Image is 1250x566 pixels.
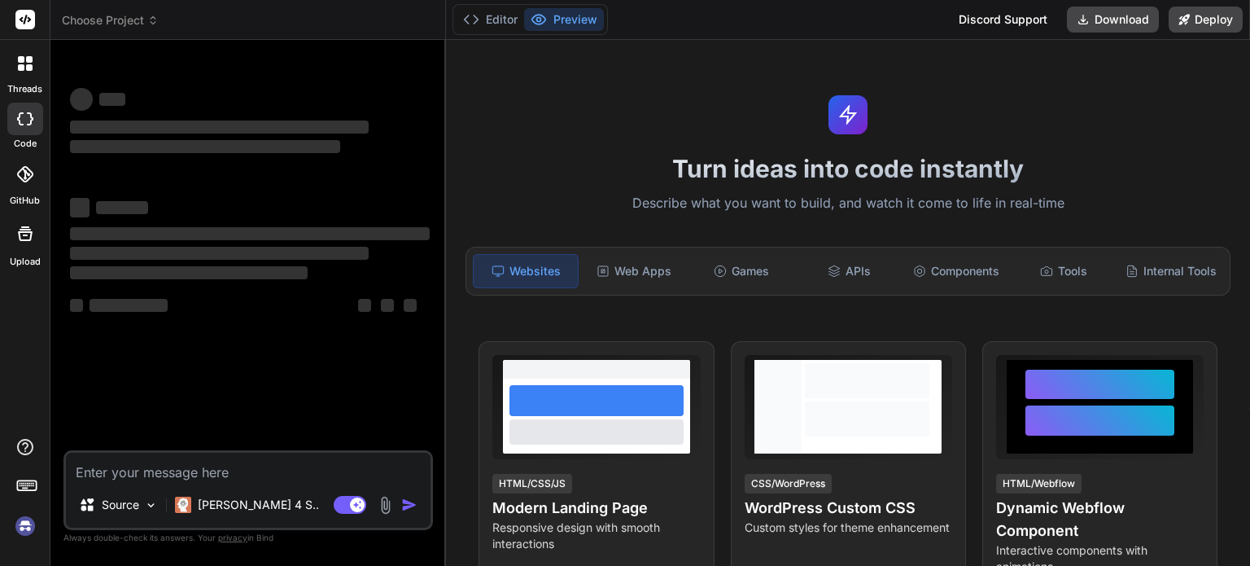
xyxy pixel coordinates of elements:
div: Websites [473,254,579,288]
span: ‌ [96,201,148,214]
img: attachment [376,496,395,515]
h4: Dynamic Webflow Component [996,497,1204,542]
p: Custom styles for theme enhancement [745,520,952,536]
div: HTML/CSS/JS [492,474,572,494]
span: ‌ [70,140,340,153]
span: privacy [218,533,247,542]
button: Deploy [1169,7,1243,33]
div: Games [689,254,793,288]
img: Pick Models [144,498,158,512]
img: Claude 4 Sonnet [175,497,191,513]
div: HTML/Webflow [996,474,1082,494]
h4: Modern Landing Page [492,497,700,520]
p: Responsive design with smooth interactions [492,520,700,552]
p: Describe what you want to build, and watch it come to life in real-time [456,193,1240,214]
span: ‌ [70,299,83,312]
span: ‌ [70,227,430,240]
span: Choose Project [62,12,159,29]
span: ‌ [381,299,394,312]
span: ‌ [70,247,369,260]
button: Editor [457,8,524,31]
div: Discord Support [949,7,1057,33]
span: ‌ [70,121,369,134]
img: signin [11,512,39,540]
span: ‌ [70,198,90,217]
div: Tools [1012,254,1116,288]
span: ‌ [404,299,417,312]
div: Internal Tools [1119,254,1223,288]
h1: Turn ideas into code instantly [456,154,1240,183]
div: CSS/WordPress [745,474,832,494]
label: Upload [10,255,41,269]
span: ‌ [358,299,371,312]
button: Preview [524,8,604,31]
button: Download [1067,7,1159,33]
p: Always double-check its answers. Your in Bind [63,530,433,546]
label: threads [7,82,42,96]
p: [PERSON_NAME] 4 S.. [198,497,319,513]
span: ‌ [90,299,168,312]
label: GitHub [10,194,40,208]
div: Web Apps [582,254,686,288]
span: ‌ [99,93,125,106]
span: ‌ [70,88,93,111]
p: Source [102,497,139,513]
div: Components [904,254,1008,288]
span: ‌ [70,266,308,279]
img: icon [401,497,417,513]
div: APIs [797,254,901,288]
h4: WordPress Custom CSS [745,497,952,520]
label: code [14,137,37,151]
